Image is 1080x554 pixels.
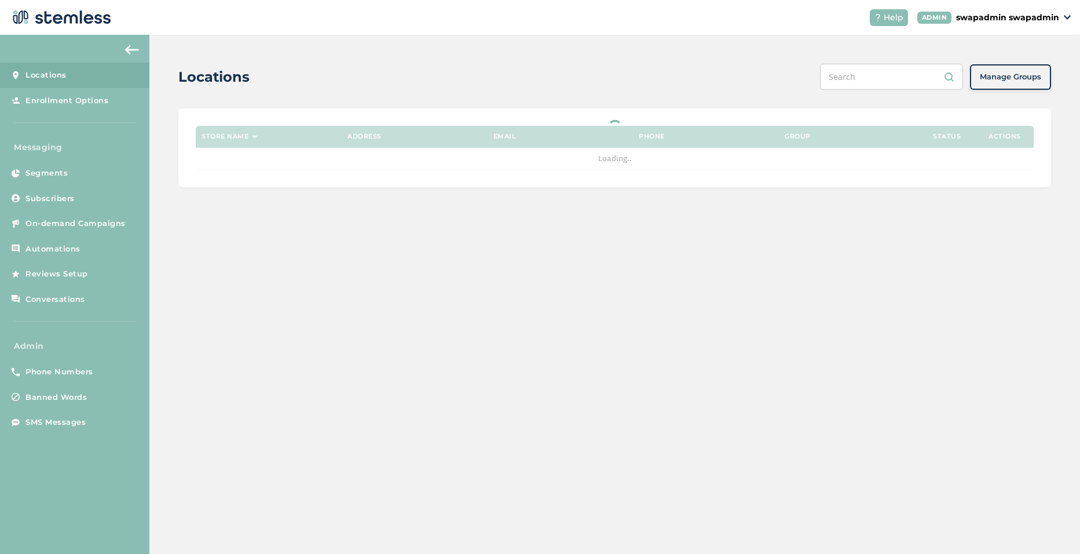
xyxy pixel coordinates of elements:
span: Reviews Setup [25,268,88,280]
button: Manage Groups [970,64,1051,90]
h2: Locations [178,67,250,88]
span: Automations [25,243,80,255]
img: logo-dark-0685b13c.svg [9,6,111,29]
span: Phone Numbers [25,366,93,378]
span: Banned Words [25,392,87,403]
img: icon-arrow-back-accent-c549486e.svg [125,45,139,54]
span: Segments [25,167,68,179]
span: Locations [25,70,67,81]
span: Help [884,12,903,24]
input: Search [820,64,963,90]
img: icon_down-arrow-small-66adaf34.svg [1064,15,1071,20]
span: Manage Groups [980,71,1041,83]
span: On-demand Campaigns [25,218,126,229]
div: ADMIN [917,12,952,24]
span: SMS Messages [25,417,86,428]
span: Subscribers [25,193,75,205]
img: icon-help-white-03924b79.svg [874,14,881,21]
span: Conversations [25,294,85,305]
span: Enrollment Options [25,95,108,107]
p: swapadmin swapadmin [956,12,1059,24]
